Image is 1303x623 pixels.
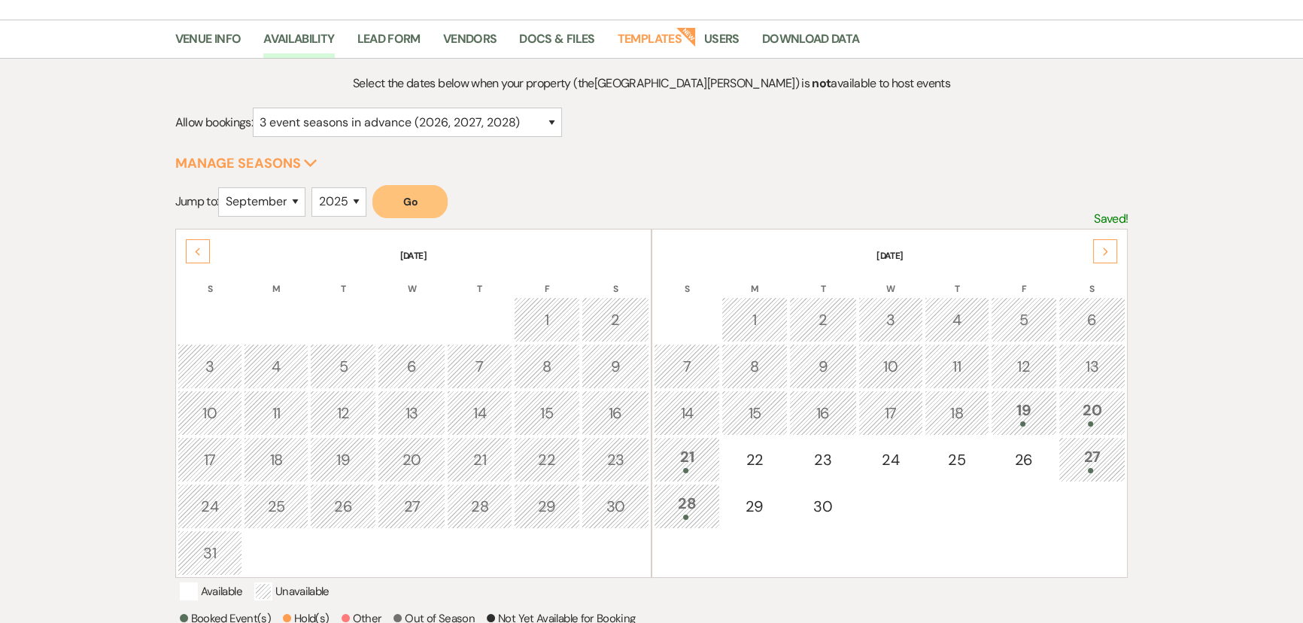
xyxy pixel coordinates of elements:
[730,355,779,378] div: 8
[175,193,219,209] span: Jump to:
[858,264,923,296] th: W
[590,448,641,471] div: 23
[318,402,368,424] div: 12
[1067,308,1118,331] div: 6
[867,448,915,471] div: 24
[933,402,981,424] div: 18
[455,448,503,471] div: 21
[455,495,503,518] div: 28
[175,29,241,58] a: Venue Info
[662,355,712,378] div: 7
[186,542,234,564] div: 31
[244,264,308,296] th: M
[1067,399,1118,427] div: 20
[252,448,300,471] div: 18
[357,29,421,58] a: Lead Form
[522,308,572,331] div: 1
[514,264,580,296] th: F
[1058,264,1126,296] th: S
[797,308,849,331] div: 2
[252,355,300,378] div: 4
[991,264,1057,296] th: F
[252,495,300,518] div: 25
[318,355,368,378] div: 5
[386,495,437,518] div: 27
[386,355,437,378] div: 6
[186,402,234,424] div: 10
[999,355,1049,378] div: 12
[999,448,1049,471] div: 26
[730,308,779,331] div: 1
[933,448,981,471] div: 25
[372,185,448,218] button: Go
[590,402,641,424] div: 16
[590,355,641,378] div: 9
[519,29,594,58] a: Docs & Files
[812,75,831,91] strong: not
[654,264,720,296] th: S
[590,308,641,331] div: 2
[386,402,437,424] div: 13
[186,448,234,471] div: 17
[443,29,497,58] a: Vendors
[730,402,779,424] div: 15
[654,231,1125,263] th: [DATE]
[662,445,712,473] div: 21
[378,264,445,296] th: W
[310,264,376,296] th: T
[178,264,242,296] th: S
[925,264,989,296] th: T
[662,492,712,520] div: 28
[455,402,503,424] div: 14
[762,29,860,58] a: Download Data
[933,308,981,331] div: 4
[522,355,572,378] div: 8
[730,495,779,518] div: 29
[1094,209,1128,229] p: Saved!
[252,402,300,424] div: 11
[175,157,317,170] button: Manage Seasons
[582,264,649,296] th: S
[797,448,849,471] div: 23
[618,29,682,58] a: Templates
[797,495,849,518] div: 30
[797,355,849,378] div: 9
[867,355,915,378] div: 10
[180,582,242,600] p: Available
[522,495,572,518] div: 29
[590,495,641,518] div: 30
[1067,355,1118,378] div: 13
[178,231,649,263] th: [DATE]
[455,355,503,378] div: 7
[1067,445,1118,473] div: 27
[186,355,234,378] div: 3
[386,448,437,471] div: 20
[999,399,1049,427] div: 19
[797,402,849,424] div: 16
[263,29,334,58] a: Availability
[704,29,740,58] a: Users
[522,448,572,471] div: 22
[999,308,1049,331] div: 5
[933,355,981,378] div: 11
[318,448,368,471] div: 19
[294,74,1009,93] p: Select the dates below when your property (the [GEOGRAPHIC_DATA][PERSON_NAME] ) is available to h...
[318,495,368,518] div: 26
[447,264,512,296] th: T
[789,264,857,296] th: T
[867,308,915,331] div: 3
[175,114,253,130] span: Allow bookings:
[186,495,234,518] div: 24
[867,402,915,424] div: 17
[730,448,779,471] div: 22
[662,402,712,424] div: 14
[254,582,330,600] p: Unavailable
[676,26,697,47] strong: New
[522,402,572,424] div: 15
[721,264,788,296] th: M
